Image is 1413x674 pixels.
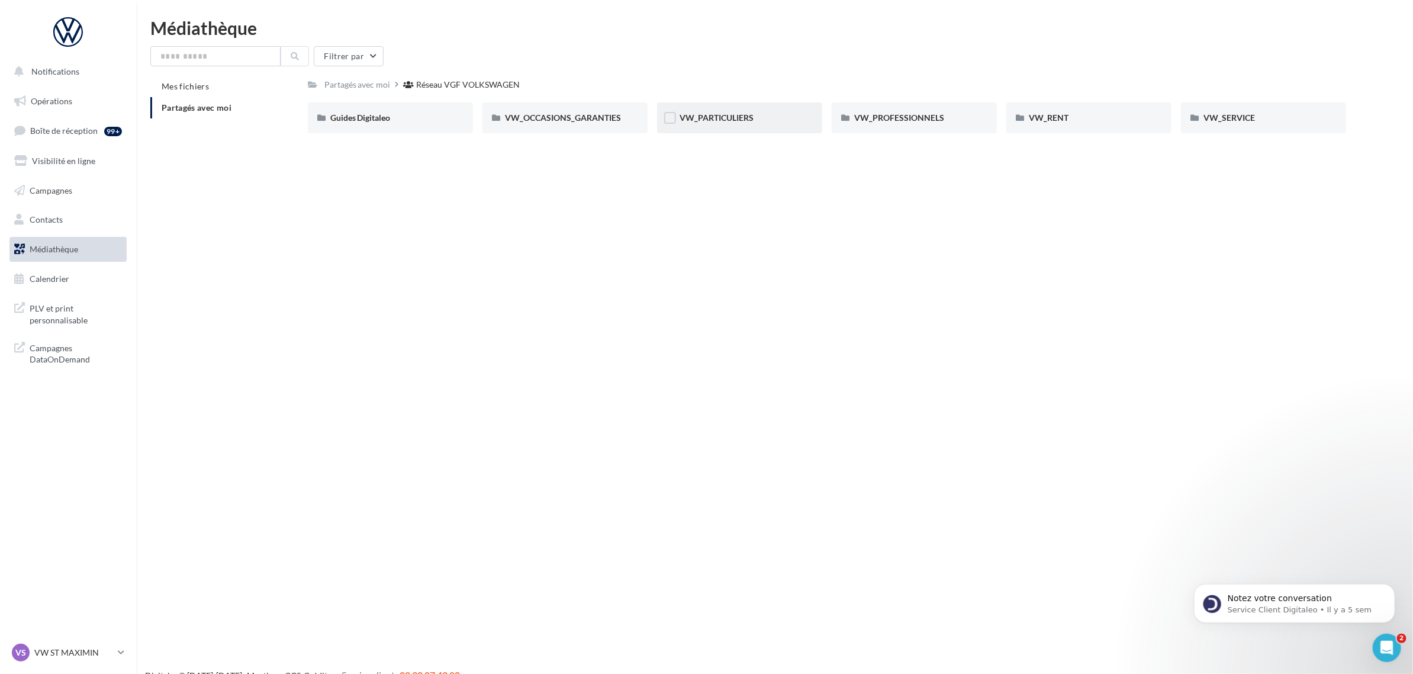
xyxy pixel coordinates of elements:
span: Médiathèque [30,244,78,254]
a: PLV et print personnalisable [7,296,129,330]
div: Médiathèque [150,19,1399,37]
a: Opérations [7,89,129,114]
div: Partagés avec moi [324,79,391,91]
p: VW ST MAXIMIN [34,647,113,659]
span: Calendrier [30,274,69,284]
a: Campagnes DataOnDemand [7,335,129,370]
span: Opérations [31,96,72,106]
a: Visibilité en ligne [7,149,129,174]
iframe: Intercom notifications message [1176,559,1413,642]
span: Notifications [31,66,79,76]
a: VS VW ST MAXIMIN [9,641,127,664]
span: Visibilité en ligne [32,156,95,166]
div: Réseau VGF VOLKSWAGEN [417,79,520,91]
span: VW_SERVICE [1203,113,1255,123]
span: 2 [1397,634,1406,643]
a: Campagnes [7,178,129,203]
iframe: Intercom live chat [1373,634,1401,662]
span: Campagnes [30,185,72,195]
a: Boîte de réception99+ [7,118,129,143]
span: VW_RENT [1029,113,1068,123]
span: Boîte de réception [30,126,98,136]
span: VS [15,647,26,659]
div: 99+ [104,127,122,136]
span: Mes fichiers [162,81,209,91]
span: VW_OCCASIONS_GARANTIES [505,113,621,123]
button: Filtrer par [314,46,384,66]
button: Notifications [7,59,124,84]
span: Guides Digitaleo [330,113,391,123]
span: VW_PARTICULIERS [680,113,754,123]
a: Contacts [7,207,129,232]
a: Calendrier [7,267,129,291]
span: VW_PROFESSIONNELS [854,113,944,123]
a: Médiathèque [7,237,129,262]
span: Campagnes DataOnDemand [30,340,122,365]
span: Partagés avec moi [162,102,231,113]
span: Contacts [30,214,63,224]
span: PLV et print personnalisable [30,300,122,326]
